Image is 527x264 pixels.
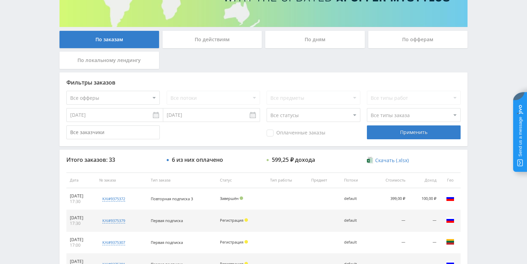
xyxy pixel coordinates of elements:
[446,194,454,202] img: rus.png
[368,31,468,48] div: По офферам
[102,240,125,245] div: kai#9375307
[409,188,440,210] td: 100,00 ₽
[151,196,193,201] span: Повторная подписка 3
[102,196,125,202] div: kai#9375372
[240,196,243,200] span: Подтвержден
[172,157,223,163] div: 6 из них оплачено
[446,238,454,246] img: ltu.png
[367,125,460,139] div: Применить
[409,173,440,188] th: Доход
[70,199,92,204] div: 17:30
[370,210,409,232] td: —
[244,240,248,244] span: Холд
[147,173,216,188] th: Тип заказа
[267,173,308,188] th: Тип работы
[344,196,367,201] div: default
[440,173,461,188] th: Гео
[70,215,92,221] div: [DATE]
[220,196,239,201] span: Завершён
[344,218,367,223] div: default
[370,188,409,210] td: 399,00 ₽
[66,157,160,163] div: Итого заказов: 33
[272,157,315,163] div: 599,25 ₽ дохода
[163,31,262,48] div: По действиям
[370,173,409,188] th: Стоимость
[375,158,409,163] span: Скачать (.xlsx)
[341,173,370,188] th: Потоки
[151,218,183,223] span: Первая подписка
[66,79,461,86] div: Фильтры заказов
[220,218,243,223] span: Регистрация
[66,125,160,139] input: Все заказчики
[265,31,365,48] div: По дням
[59,52,159,69] div: По локальному лендингу
[70,237,92,243] div: [DATE]
[96,173,147,188] th: № заказа
[59,31,159,48] div: По заказам
[446,216,454,224] img: rus.png
[267,130,325,137] span: Оплаченные заказы
[244,218,248,222] span: Холд
[344,240,367,245] div: default
[367,157,408,164] a: Скачать (.xlsx)
[220,239,243,245] span: Регистрация
[308,173,341,188] th: Предмет
[216,173,267,188] th: Статус
[367,157,373,164] img: xlsx
[409,232,440,254] td: —
[370,232,409,254] td: —
[66,173,96,188] th: Дата
[70,221,92,226] div: 17:30
[409,210,440,232] td: —
[151,240,183,245] span: Первая подписка
[102,218,125,223] div: kai#9375379
[70,193,92,199] div: [DATE]
[70,243,92,248] div: 17:00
